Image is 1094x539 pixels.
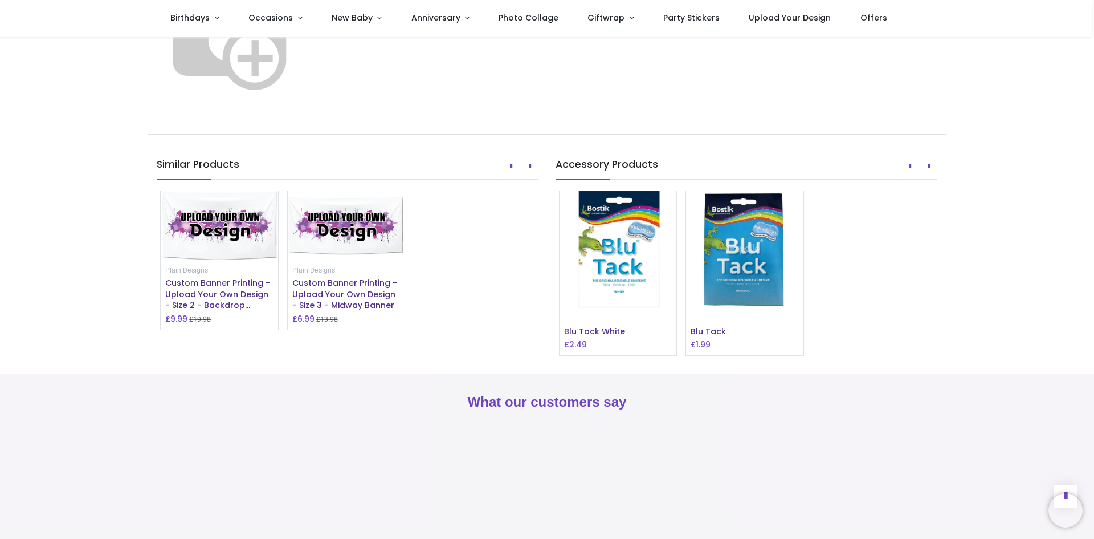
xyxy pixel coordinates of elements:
[165,266,208,274] small: Plain Designs
[248,12,293,23] span: Occasions
[691,339,711,350] h6: £
[587,12,624,23] span: Giftwrap
[157,432,937,512] iframe: Customer reviews powered by Trustpilot
[411,12,460,23] span: Anniversary
[503,156,520,176] button: Prev
[332,12,373,23] span: New Baby
[521,156,538,176] button: Next
[165,265,208,274] a: Plain Designs
[691,326,799,338] h6: Blu Tack
[193,315,211,323] span: 19.98
[165,278,273,311] h6: Custom Banner Printing - Upload Your Own Design - Size 2 - Backdrop Banner Style
[920,156,937,176] button: Next
[157,392,937,412] h2: What our customers say
[292,278,401,311] h6: Custom Banner Printing - Upload Your Own Design - Size 3 - Midway Banner
[860,12,887,23] span: Offers
[157,157,538,179] h5: Similar Products
[569,339,587,350] span: 2.49
[292,266,335,274] small: Plain Designs
[564,326,672,338] h6: Blu Tack White
[292,277,397,311] a: Custom Banner Printing - Upload Your Own Design - Size 3 - Midway Banner
[499,12,558,23] span: Photo Collage
[696,339,711,350] span: 1.99
[292,313,315,325] h6: £
[560,191,677,309] img: Blu Tack White
[686,191,803,309] img: Blu Tack
[564,326,625,337] a: Blu Tack White
[749,12,831,23] span: Upload Your Design
[161,191,278,260] img: Custom Banner Printing - Upload Your Own Design - Size 2 - Backdrop Banner Style
[1048,493,1083,528] iframe: Brevo live chat
[165,277,270,322] a: Custom Banner Printing - Upload Your Own Design - Size 2 - Backdrop Banner Style
[297,313,315,325] span: 6.99
[170,12,210,23] span: Birthdays
[691,326,726,337] a: Blu Tack
[170,313,187,325] span: 9.99
[320,315,338,323] span: 13.98
[901,156,919,176] button: Prev
[316,315,338,325] small: £
[292,265,335,274] a: Plain Designs
[556,157,937,179] h5: Accessory Products
[165,313,187,325] h6: £
[663,12,720,23] span: Party Stickers
[288,191,405,260] img: Custom Banner Printing - Upload Your Own Design - Size 3 - Midway Banner
[564,339,587,350] h6: £
[189,315,211,325] small: £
